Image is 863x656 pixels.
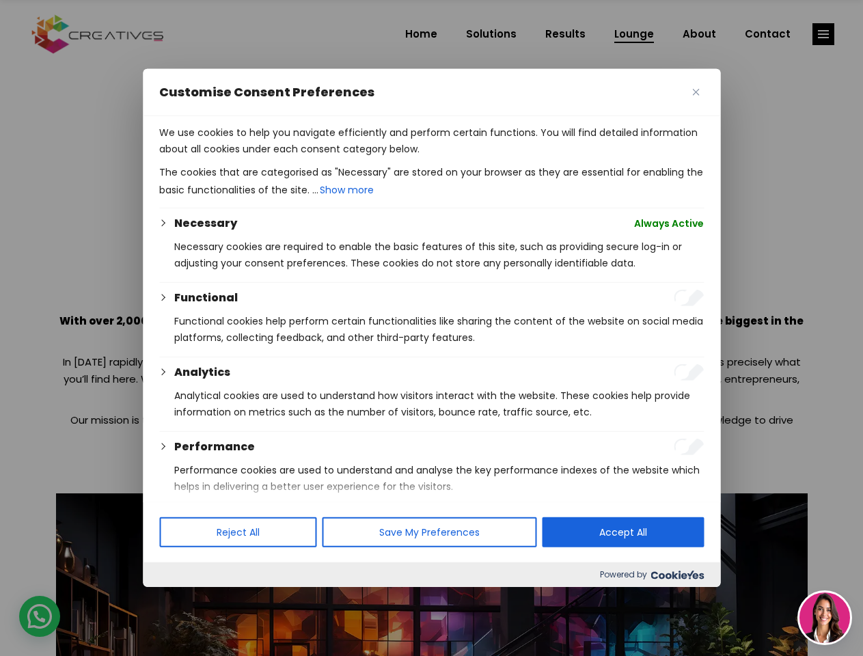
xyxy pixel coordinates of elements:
input: Enable Functional [674,290,704,306]
p: Necessary cookies are required to enable the basic features of this site, such as providing secur... [174,238,704,271]
p: The cookies that are categorised as "Necessary" are stored on your browser as they are essential ... [159,164,704,200]
input: Enable Analytics [674,364,704,381]
button: Reject All [159,517,316,547]
button: Performance [174,439,255,455]
div: Powered by [143,562,720,587]
button: Save My Preferences [322,517,536,547]
button: Functional [174,290,238,306]
button: Necessary [174,215,237,232]
img: Cookieyes logo [650,571,704,579]
img: agent [799,592,850,643]
button: Show more [318,180,375,200]
p: We use cookies to help you navigate efficiently and perform certain functions. You will find deta... [159,124,704,157]
div: Customise Consent Preferences [143,69,720,587]
button: Close [687,84,704,100]
input: Enable Performance [674,439,704,455]
span: Customise Consent Preferences [159,84,374,100]
button: Accept All [542,517,704,547]
img: Close [692,89,699,96]
button: Analytics [174,364,230,381]
span: Always Active [634,215,704,232]
p: Analytical cookies are used to understand how visitors interact with the website. These cookies h... [174,387,704,420]
p: Performance cookies are used to understand and analyse the key performance indexes of the website... [174,462,704,495]
p: Functional cookies help perform certain functionalities like sharing the content of the website o... [174,313,704,346]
